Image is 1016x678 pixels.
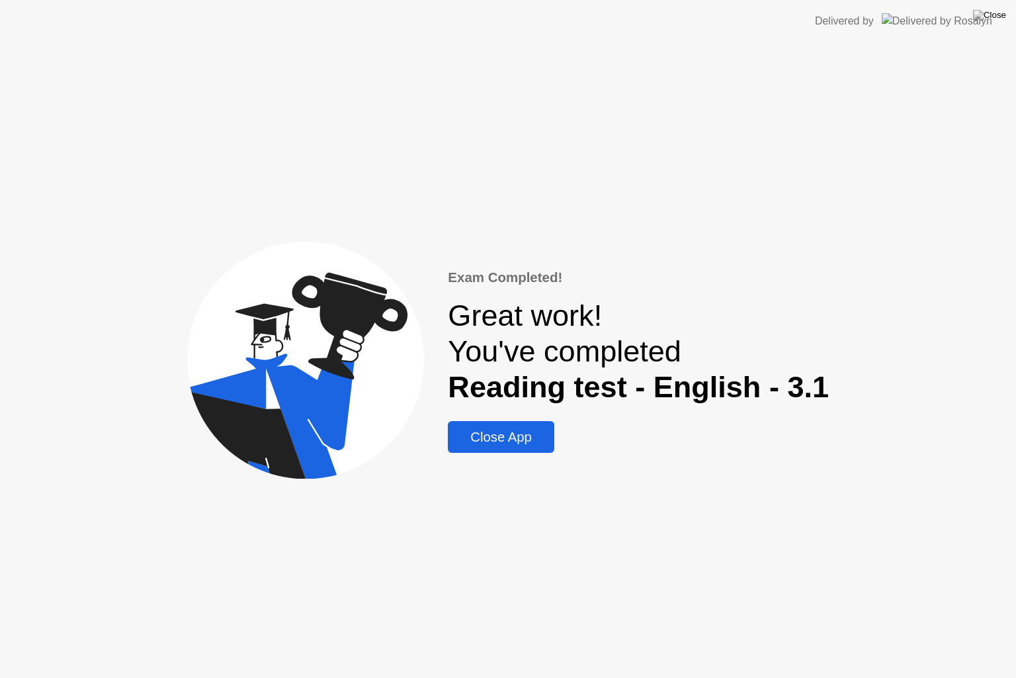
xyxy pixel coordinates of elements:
[882,13,992,28] img: Delivered by Rosalyn
[448,370,829,404] b: Reading test - English - 3.1
[448,421,554,453] button: Close App
[815,13,874,29] div: Delivered by
[452,430,550,445] div: Close App
[448,298,829,405] div: Great work! You've completed
[973,10,1006,21] img: Close
[448,267,829,288] div: Exam Completed!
